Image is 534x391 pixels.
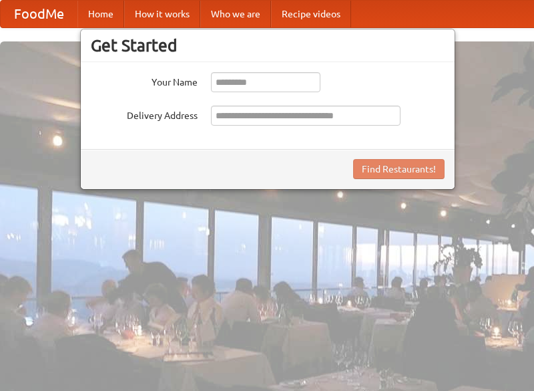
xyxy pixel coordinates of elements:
a: Home [77,1,124,27]
a: FoodMe [1,1,77,27]
button: Find Restaurants! [353,159,445,179]
a: Who we are [200,1,271,27]
label: Delivery Address [91,106,198,122]
label: Your Name [91,72,198,89]
a: How it works [124,1,200,27]
a: Recipe videos [271,1,351,27]
h3: Get Started [91,35,445,55]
